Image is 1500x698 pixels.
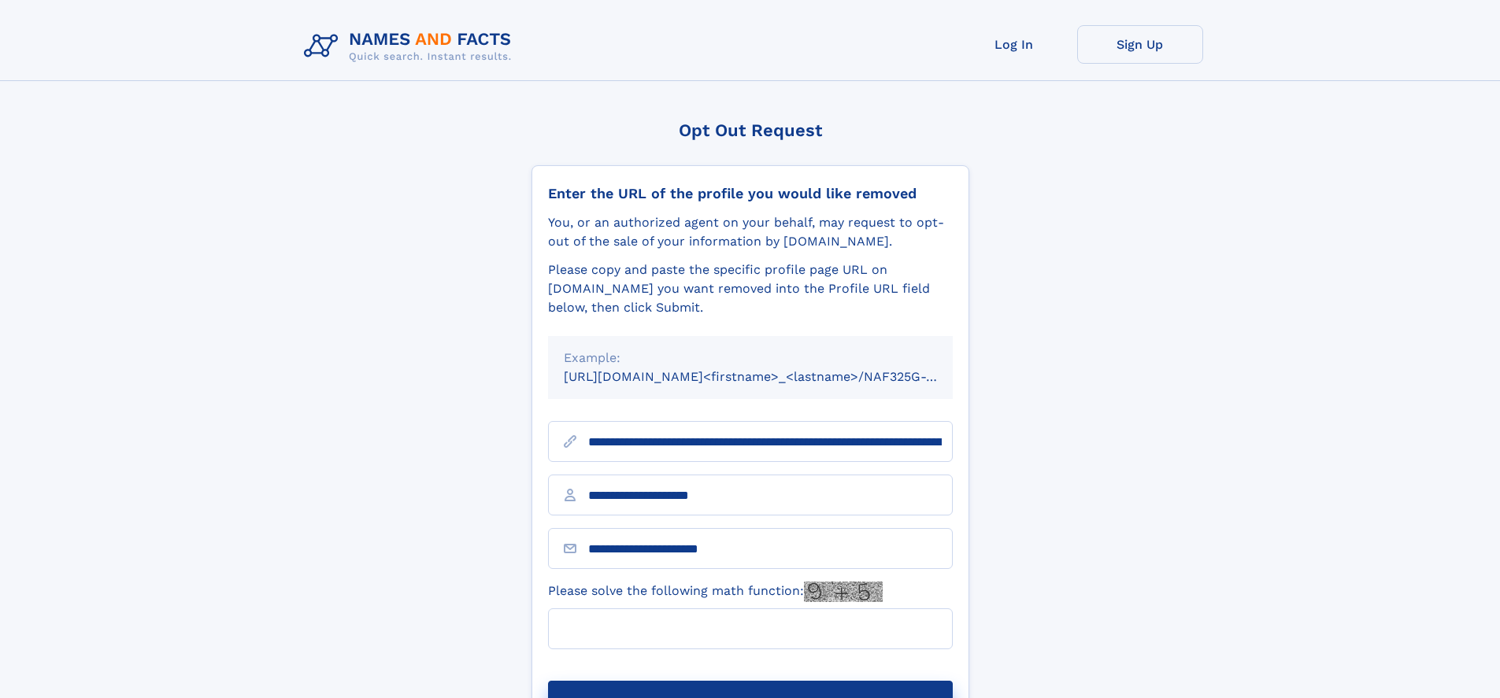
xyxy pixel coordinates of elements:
a: Sign Up [1077,25,1203,64]
div: Please copy and paste the specific profile page URL on [DOMAIN_NAME] you want removed into the Pr... [548,260,953,317]
div: Opt Out Request [531,120,969,140]
div: Example: [564,349,937,367]
a: Log In [951,25,1077,64]
div: Enter the URL of the profile you would like removed [548,185,953,202]
label: Please solve the following math function: [548,582,883,602]
small: [URL][DOMAIN_NAME]<firstname>_<lastname>/NAF325G-xxxxxxxx [564,369,983,384]
div: You, or an authorized agent on your behalf, may request to opt-out of the sale of your informatio... [548,213,953,251]
img: Logo Names and Facts [298,25,524,68]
